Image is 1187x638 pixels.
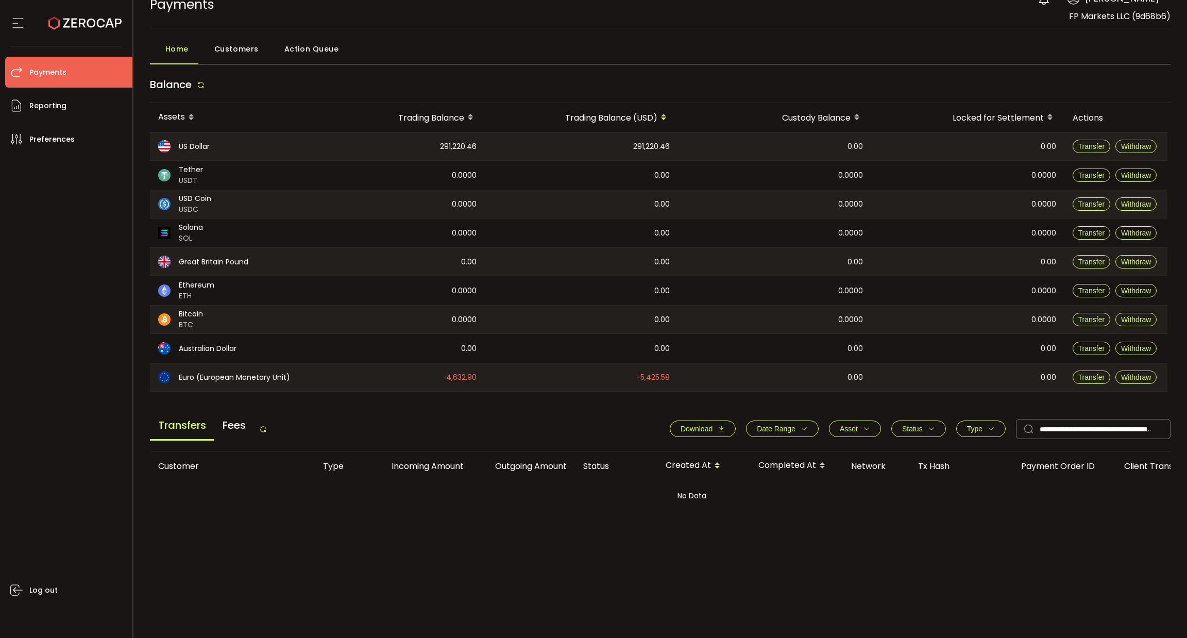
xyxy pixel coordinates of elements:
[179,164,203,175] span: Tether
[1115,140,1157,153] button: Withdraw
[29,98,66,113] span: Reporting
[452,170,477,181] span: 0.0000
[452,198,477,210] span: 0.0000
[179,343,236,354] span: Australian Dollar
[1073,197,1111,211] button: Transfer
[1031,285,1056,297] span: 0.0000
[29,65,66,80] span: Payments
[1115,342,1157,355] button: Withdraw
[179,233,203,244] span: SOL
[150,411,214,441] span: Transfers
[158,256,171,268] img: gbp_portfolio.svg
[461,256,477,268] span: 0.00
[179,291,214,301] span: ETH
[1073,226,1111,240] button: Transfer
[452,227,477,239] span: 0.0000
[1078,344,1105,352] span: Transfer
[636,372,670,383] span: -5,425.58
[1115,255,1157,268] button: Withdraw
[29,583,58,598] span: Log out
[1013,460,1116,472] div: Payment Order ID
[1121,287,1151,295] span: Withdraw
[1041,141,1056,153] span: 0.00
[1073,169,1111,182] button: Transfer
[158,313,171,326] img: btc_portfolio.svg
[1135,589,1187,638] div: Chat Widget
[1073,371,1111,384] button: Transfer
[1064,112,1167,124] div: Actions
[158,140,171,153] img: usd_portfolio.svg
[1041,256,1056,268] span: 0.00
[838,227,863,239] span: 0.0000
[179,372,290,383] span: Euro (European Monetary Unit)
[179,222,203,233] span: Solana
[1078,287,1105,295] span: Transfer
[1115,284,1157,297] button: Withdraw
[158,371,171,383] img: eur_portfolio.svg
[158,284,171,297] img: eth_portfolio.svg
[29,132,75,147] span: Preferences
[1115,313,1157,326] button: Withdraw
[1121,142,1151,150] span: Withdraw
[1041,343,1056,355] span: 0.00
[654,343,670,355] span: 0.00
[1121,229,1151,237] span: Withdraw
[657,457,750,475] div: Created At
[746,421,819,437] button: Date Range
[1073,255,1111,268] button: Transfer
[1078,142,1105,150] span: Transfer
[1115,371,1157,384] button: Withdraw
[158,198,171,210] img: usdc_portfolio.svg
[179,280,214,291] span: Ethereum
[847,256,863,268] span: 0.00
[452,285,477,297] span: 0.0000
[369,460,472,472] div: Incoming Amount
[179,309,203,320] span: Bitcoin
[670,421,736,437] button: Download
[847,343,863,355] span: 0.00
[1073,342,1111,355] button: Transfer
[891,421,946,437] button: Status
[1121,344,1151,352] span: Withdraw
[165,39,189,59] span: Home
[310,109,485,126] div: Trading Balance
[179,193,211,204] span: USD Coin
[485,109,678,126] div: Trading Balance (USD)
[150,77,192,92] span: Balance
[1115,169,1157,182] button: Withdraw
[847,141,863,153] span: 0.00
[1031,227,1056,239] span: 0.0000
[214,411,254,439] span: Fees
[757,425,795,433] span: Date Range
[654,314,670,326] span: 0.00
[1078,200,1105,208] span: Transfer
[847,372,863,383] span: 0.00
[179,204,211,215] span: USDC
[654,285,670,297] span: 0.00
[1121,200,1151,208] span: Withdraw
[1041,372,1056,383] span: 0.00
[179,175,203,186] span: USDT
[440,141,477,153] span: 291,220.46
[1078,315,1105,324] span: Transfer
[158,169,171,181] img: usdt_portfolio.svg
[843,460,910,472] div: Network
[1121,258,1151,266] span: Withdraw
[871,109,1064,126] div: Locked for Settlement
[967,425,982,433] span: Type
[654,227,670,239] span: 0.00
[1031,170,1056,181] span: 0.0000
[1073,313,1111,326] button: Transfer
[1121,171,1151,179] span: Withdraw
[838,198,863,210] span: 0.0000
[840,425,858,433] span: Asset
[1031,198,1056,210] span: 0.0000
[1121,315,1151,324] span: Withdraw
[910,460,1013,472] div: Tx Hash
[442,372,477,383] span: -4,632.90
[1031,314,1056,326] span: 0.0000
[158,227,171,239] img: sol_portfolio.png
[1121,373,1151,381] span: Withdraw
[633,141,670,153] span: 291,220.46
[452,314,477,326] span: 0.0000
